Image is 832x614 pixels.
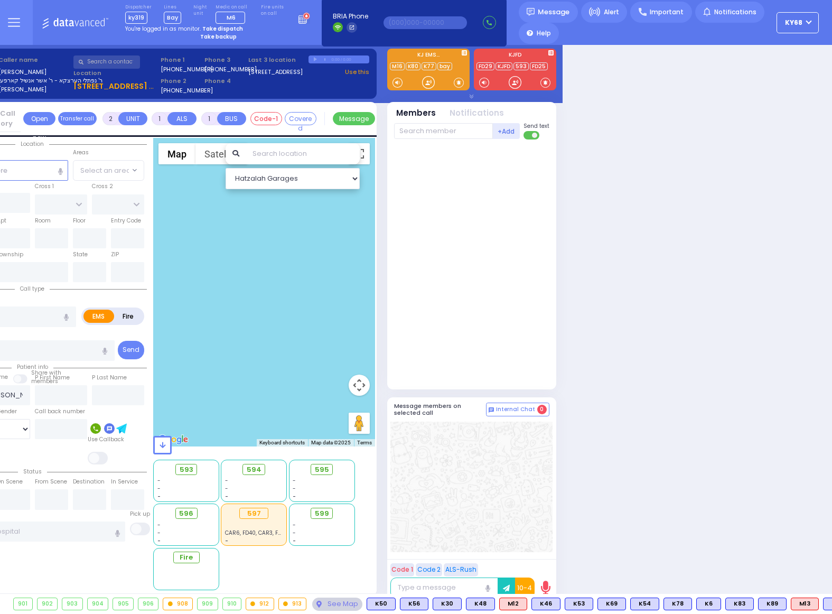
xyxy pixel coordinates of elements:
span: 593 [180,464,193,475]
span: - [225,537,228,545]
label: P First Name [35,374,70,382]
span: You're logged in as monitor. [125,25,201,33]
span: Alert [604,7,619,17]
div: BLS [725,598,754,610]
span: Phone 4 [204,77,245,86]
div: BLS [630,598,659,610]
label: Medic on call [216,4,249,11]
span: - [293,477,296,485]
div: 909 [198,598,218,610]
div: K6 [696,598,721,610]
img: comment-alt.png [489,407,494,413]
div: ALS [791,598,819,610]
span: Phone 1 [161,55,201,64]
u: [STREET_ADDRESS] - Use this [73,81,185,91]
label: P Last Name [92,374,127,382]
button: Drag Pegman onto the map to open Street View [349,413,370,434]
div: 597 [239,508,268,519]
span: Internal Chat [496,406,535,413]
label: Fire units on call [261,4,286,17]
label: Lines [164,4,181,11]
span: CAR6, FD40, CAR3, FD31, FD328 [225,529,306,537]
input: Search location [246,143,359,164]
button: 10-4 [515,578,535,599]
div: K83 [725,598,754,610]
div: See map [312,598,362,611]
div: 902 [38,598,58,610]
div: BLS [400,598,428,610]
span: - [157,492,161,500]
span: ky319 [125,12,147,24]
div: 903 [62,598,82,610]
label: Room [35,217,51,225]
div: K56 [400,598,428,610]
span: Bay [164,12,181,24]
label: Areas [73,148,89,157]
div: K30 [433,598,462,610]
span: - [157,485,161,492]
img: Google [156,433,191,446]
label: Last 3 location [248,55,309,64]
div: 906 [138,598,158,610]
span: - [293,521,296,529]
label: Turn off text [523,130,540,141]
a: [STREET_ADDRESS] [248,68,303,77]
button: Map camera controls [349,375,370,396]
button: ALS-Rush [444,563,478,576]
span: Phone 3 [204,55,245,64]
span: ky68 [785,18,802,27]
label: Pick up [130,510,150,518]
span: - [293,529,296,537]
button: Send [118,341,144,359]
a: 593 [513,62,529,70]
span: Notifications [714,7,756,17]
label: Floor [73,217,86,225]
label: Fire [114,310,143,323]
div: 910 [223,598,241,610]
label: Dispatcher [125,4,152,11]
label: Night unit [193,4,207,17]
div: BLS [565,598,593,610]
button: Internal Chat 0 [486,403,549,416]
label: [PHONE_NUMBER] [161,86,213,94]
a: Use this [345,68,369,77]
div: BLS [367,598,396,610]
span: Help [537,29,551,38]
div: M12 [499,598,527,610]
div: 912 [246,598,274,610]
a: Open this area in Google Maps (opens a new window) [156,433,191,446]
a: M16 [390,62,405,70]
button: Message [333,112,375,125]
span: 596 [179,508,193,519]
span: Call type [15,285,50,293]
strong: Take dispatch [202,25,243,33]
div: 905 [113,598,133,610]
span: BRIA Phone [333,12,368,21]
label: [PHONE_NUMBER] [204,65,257,73]
div: K46 [531,598,560,610]
button: Transfer call [58,112,97,125]
small: Share with [31,369,61,377]
span: Phone 2 [161,77,201,86]
span: Important [650,7,684,17]
a: Open in new page [23,112,55,125]
strong: Take backup [200,33,237,41]
span: 595 [315,464,329,475]
button: Members [396,107,436,119]
div: BLS [758,598,787,610]
div: BLS [597,598,626,610]
div: K48 [466,598,495,610]
div: 901 [14,598,32,610]
label: Cross 1 [35,182,54,191]
h5: Message members on selected call [394,403,486,416]
button: ALS [167,112,197,125]
span: - [293,485,296,492]
div: BLS [531,598,560,610]
label: State [73,250,88,259]
button: UNIT [118,112,147,125]
div: BLS [696,598,721,610]
div: BLS [433,598,462,610]
span: - [157,477,161,485]
input: (000)000-00000 [384,16,467,29]
label: KJFD [474,52,556,60]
